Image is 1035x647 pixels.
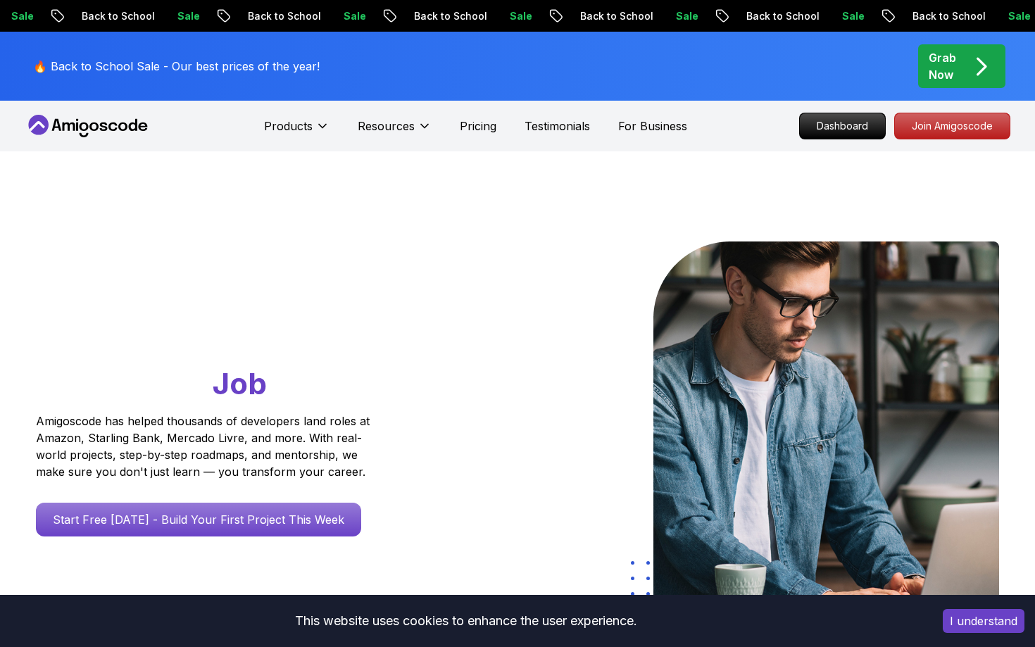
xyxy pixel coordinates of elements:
p: Products [264,118,313,134]
div: This website uses cookies to enhance the user experience. [11,605,922,636]
p: Sale [330,9,375,23]
button: Resources [358,118,432,146]
p: Sale [828,9,873,23]
span: Job [213,365,267,401]
p: Back to School [400,9,496,23]
p: 🔥 Back to School Sale - Our best prices of the year! [33,58,320,75]
p: Sale [496,9,541,23]
a: Join Amigoscode [894,113,1010,139]
a: Testimonials [525,118,590,134]
p: Resources [358,118,415,134]
a: Dashboard [799,113,886,139]
a: For Business [618,118,687,134]
p: Grab Now [929,49,956,83]
button: Accept cookies [943,609,1024,633]
p: Back to School [732,9,828,23]
p: Back to School [898,9,994,23]
p: Back to School [68,9,163,23]
a: Pricing [460,118,496,134]
h1: Go From Learning to Hired: Master Java, Spring Boot & Cloud Skills That Get You the [36,241,424,404]
p: Sale [662,9,707,23]
button: Products [264,118,330,146]
p: Back to School [234,9,330,23]
p: Sale [163,9,208,23]
p: Back to School [566,9,662,23]
p: Amigoscode has helped thousands of developers land roles at Amazon, Starling Bank, Mercado Livre,... [36,413,374,480]
p: Dashboard [800,113,885,139]
img: hero [653,241,999,604]
p: Join Amigoscode [895,113,1010,139]
a: Start Free [DATE] - Build Your First Project This Week [36,503,361,536]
